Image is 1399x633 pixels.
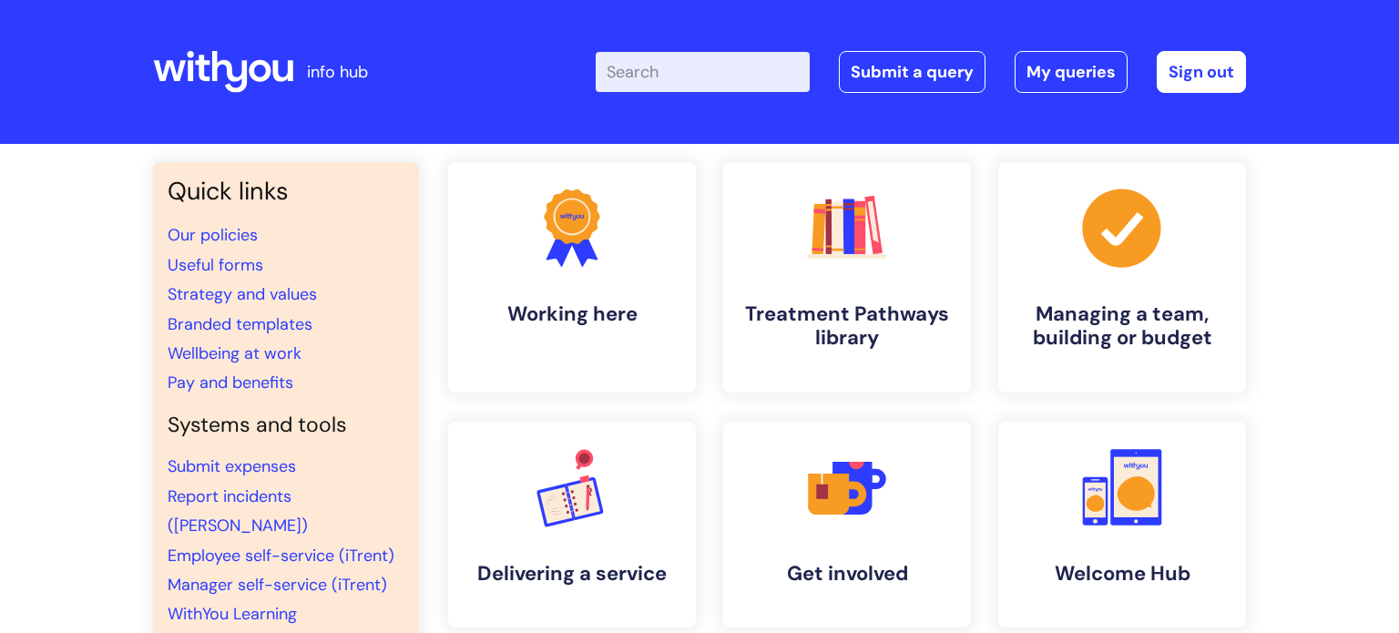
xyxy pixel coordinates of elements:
a: Useful forms [168,254,263,276]
h4: Delivering a service [463,562,681,586]
a: Get involved [723,422,971,628]
input: Search [596,52,810,92]
div: | - [596,51,1246,93]
a: Welcome Hub [998,422,1246,628]
a: Branded templates [168,313,312,335]
h4: Welcome Hub [1013,562,1231,586]
a: Pay and benefits [168,372,293,393]
a: Working here [448,162,696,393]
a: WithYou Learning [168,603,297,625]
a: Manager self-service (iTrent) [168,574,387,596]
p: info hub [307,57,368,87]
h4: Managing a team, building or budget [1013,302,1231,351]
a: Sign out [1157,51,1246,93]
a: Wellbeing at work [168,342,301,364]
a: Treatment Pathways library [723,162,971,393]
h3: Quick links [168,177,404,206]
a: Submit a query [839,51,985,93]
h4: Treatment Pathways library [738,302,956,351]
a: Employee self-service (iTrent) [168,545,394,567]
a: Delivering a service [448,422,696,628]
a: Report incidents ([PERSON_NAME]) [168,485,308,536]
a: Our policies [168,224,258,246]
h4: Systems and tools [168,413,404,438]
a: Strategy and values [168,283,317,305]
h4: Working here [463,302,681,326]
a: Submit expenses [168,455,296,477]
h4: Get involved [738,562,956,586]
a: Managing a team, building or budget [998,162,1246,393]
a: My queries [1015,51,1128,93]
